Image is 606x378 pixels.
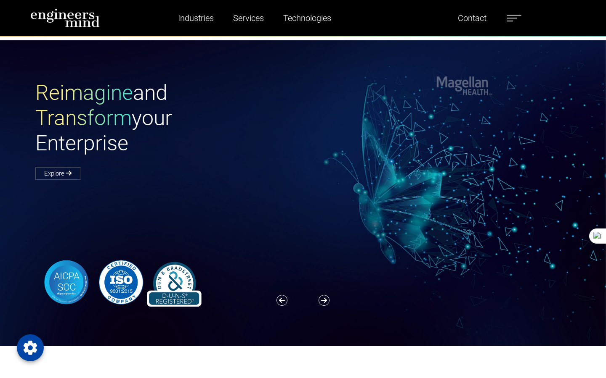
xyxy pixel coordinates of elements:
h1: and your Enterprise [35,80,303,156]
img: logo [30,8,100,27]
span: Reimagine [35,81,133,105]
span: Transform [35,106,132,130]
a: Technologies [280,8,335,28]
img: banner-logo [35,258,206,307]
a: Industries [175,8,217,28]
a: Services [230,8,267,28]
a: Explore [35,167,80,180]
a: Contact [454,8,490,28]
